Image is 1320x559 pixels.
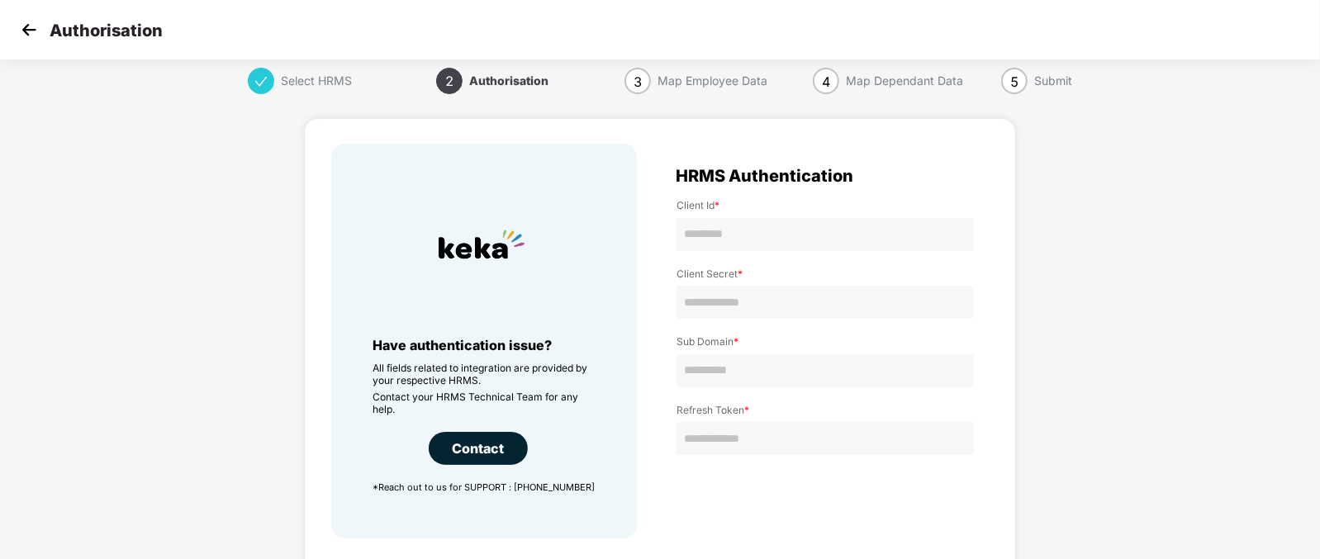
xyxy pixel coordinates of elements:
[677,199,974,211] label: Client Id
[281,68,352,94] div: Select HRMS
[373,337,552,353] span: Have authentication issue?
[1034,68,1072,94] div: Submit
[677,268,974,280] label: Client Secret
[677,335,974,348] label: Sub Domain
[469,68,548,94] div: Authorisation
[658,68,767,94] div: Map Employee Data
[373,391,596,415] p: Contact your HRMS Technical Team for any help.
[634,73,642,90] span: 3
[17,17,41,42] img: svg+xml;base64,PHN2ZyB4bWxucz0iaHR0cDovL3d3dy53My5vcmcvMjAwMC9zdmciIHdpZHRoPSIzMCIgaGVpZ2h0PSIzMC...
[445,73,453,89] span: 2
[254,75,268,88] span: check
[429,432,528,465] div: Contact
[373,362,596,386] p: All fields related to integration are provided by your respective HRMS.
[677,404,974,416] label: Refresh Token
[50,21,163,40] p: Authorisation
[676,169,853,182] span: HRMS Authentication
[822,73,830,90] span: 4
[373,481,596,493] p: *Reach out to us for SUPPORT : [PHONE_NUMBER]
[846,68,963,94] div: Map Dependant Data
[1010,73,1018,90] span: 5
[422,185,541,304] img: HRMS Company Icon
